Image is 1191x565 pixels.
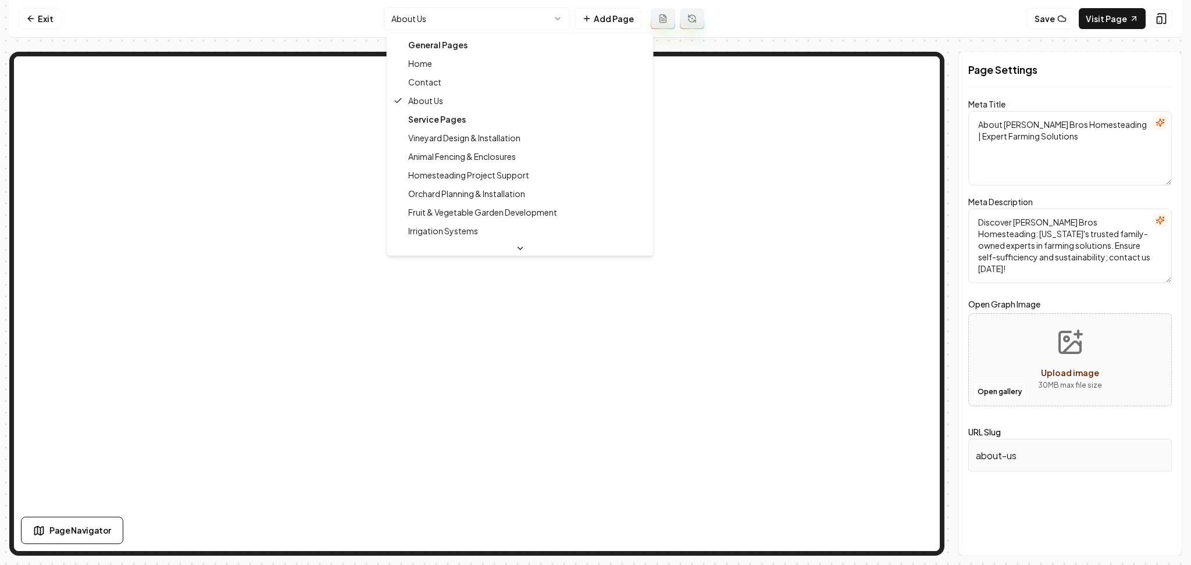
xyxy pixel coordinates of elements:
span: Contact [408,76,441,88]
span: Homesteading Project Support [408,169,529,181]
span: Orchard Planning & Installation [408,188,525,199]
span: Fruit & Vegetable Garden Development [408,206,557,218]
div: General Pages [390,35,651,54]
span: About Us [408,95,443,106]
span: Vineyard Design & Installation [408,132,520,144]
span: Irrigation Systems [408,225,478,237]
span: Animal Fencing & Enclosures [408,151,516,162]
span: Home [408,58,432,69]
div: Service Pages [390,110,651,128]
